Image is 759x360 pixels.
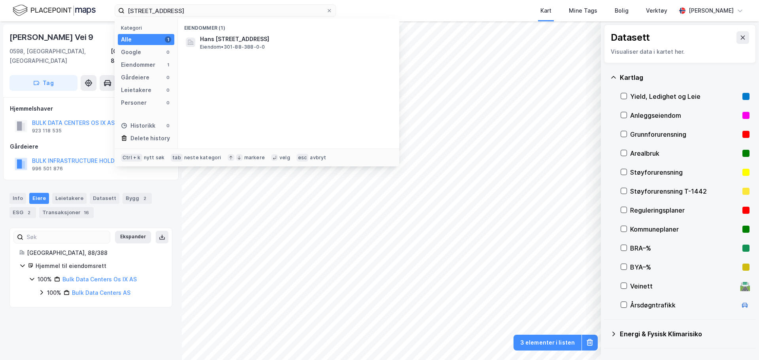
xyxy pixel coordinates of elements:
div: Kategori [121,25,174,31]
div: Historikk [121,121,155,130]
div: Yield, Ledighet og Leie [630,92,739,101]
span: Hans [STREET_ADDRESS] [200,34,390,44]
div: Hjemmelshaver [10,104,172,113]
div: Eiere [29,193,49,204]
div: Mine Tags [569,6,597,15]
div: Gårdeiere [121,73,149,82]
div: Info [9,193,26,204]
div: Veinett [630,281,737,291]
div: Ctrl + k [121,154,142,162]
div: Leietakere [52,193,87,204]
div: Datasett [611,31,650,44]
iframe: Chat Widget [719,322,759,360]
div: 0598, [GEOGRAPHIC_DATA], [GEOGRAPHIC_DATA] [9,47,111,66]
div: Kart [540,6,551,15]
div: Bolig [615,6,629,15]
div: Årsdøgntrafikk [630,300,737,310]
span: Eiendom • 301-88-388-0-0 [200,44,265,50]
div: Google [121,47,141,57]
div: markere [244,155,265,161]
div: Transaksjoner [39,207,94,218]
div: Hjemmel til eiendomsrett [36,261,162,271]
div: ESG [9,207,36,218]
div: Eiendommer (1) [178,19,399,33]
div: 100% [47,288,61,298]
button: Ekspander [115,231,151,243]
div: velg [279,155,290,161]
div: 2 [25,209,33,217]
div: Eiendommer [121,60,155,70]
div: Støyforurensning [630,168,739,177]
div: 1 [165,36,171,43]
div: esc [296,154,309,162]
div: 0 [165,49,171,55]
a: Bulk Data Centers Os IX AS [62,276,137,283]
div: 2 [141,194,149,202]
div: 0 [165,87,171,93]
div: avbryt [310,155,326,161]
div: Visualiser data i kartet her. [611,47,749,57]
div: [PERSON_NAME] [689,6,734,15]
div: Leietakere [121,85,151,95]
div: Anleggseiendom [630,111,739,120]
div: [PERSON_NAME] Vei 9 [9,31,95,43]
div: neste kategori [184,155,221,161]
div: Kommuneplaner [630,224,739,234]
div: 🛣️ [740,281,750,291]
div: Gårdeiere [10,142,172,151]
div: Delete history [130,134,170,143]
div: Energi & Fysisk Klimarisiko [620,329,750,339]
div: 0 [165,123,171,129]
div: 1 [165,62,171,68]
div: Bygg [123,193,152,204]
div: Støyforurensning T-1442 [630,187,739,196]
div: Datasett [90,193,119,204]
div: 100% [38,275,52,284]
div: 923 118 535 [32,128,62,134]
div: Personer [121,98,147,107]
div: nytt søk [144,155,165,161]
div: tab [171,154,183,162]
div: Grunnforurensning [630,130,739,139]
input: Søk på adresse, matrikkel, gårdeiere, leietakere eller personer [125,5,326,17]
div: BYA–% [630,262,739,272]
div: [GEOGRAPHIC_DATA], 88/388 [111,47,172,66]
div: Verktøy [646,6,667,15]
button: 3 elementer i listen [514,335,582,351]
div: Alle [121,35,132,44]
a: Bulk Data Centers AS [72,289,130,296]
div: 0 [165,100,171,106]
div: Reguleringsplaner [630,205,739,215]
button: Tag [9,75,77,91]
div: Kartlag [620,73,750,82]
div: 0 [165,74,171,81]
input: Søk [23,231,110,243]
div: 996 501 876 [32,166,63,172]
div: BRA–% [630,243,739,253]
div: [GEOGRAPHIC_DATA], 88/388 [27,248,162,258]
div: Arealbruk [630,149,739,158]
div: 16 [82,209,91,217]
img: logo.f888ab2527a4732fd821a326f86c7f29.svg [13,4,96,17]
